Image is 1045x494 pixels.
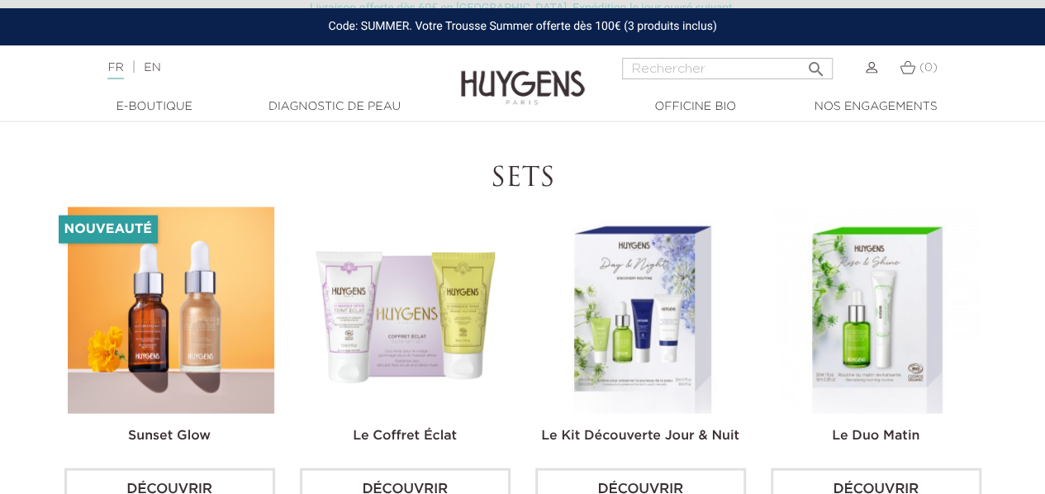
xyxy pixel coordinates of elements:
a: Le Kit Découverte Jour & Nuit [541,429,739,442]
span: (0) [919,62,938,74]
img: Le duo concombre [774,207,981,413]
img: Le Kit Découverte Jour & Nuit [539,207,745,413]
a: Officine Bio [613,98,778,116]
h2: SETS [64,163,981,194]
i:  [806,55,826,74]
button:  [801,53,831,75]
img: Sunset glow- un teint éclatant [68,207,274,413]
img: Le Coffret éclat [303,207,510,413]
a: FR [107,62,123,79]
a: EN [144,62,160,74]
img: Huygens [461,44,585,107]
a: Nos engagements [793,98,958,116]
a: Sunset Glow [128,429,211,442]
a: Diagnostic de peau [252,98,417,116]
div: | [99,58,423,78]
li: Nouveauté [59,215,158,243]
input: Rechercher [622,58,833,79]
a: E-Boutique [72,98,237,116]
a: Le Duo Matin [832,429,919,442]
a: Le Coffret Éclat [353,429,457,442]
